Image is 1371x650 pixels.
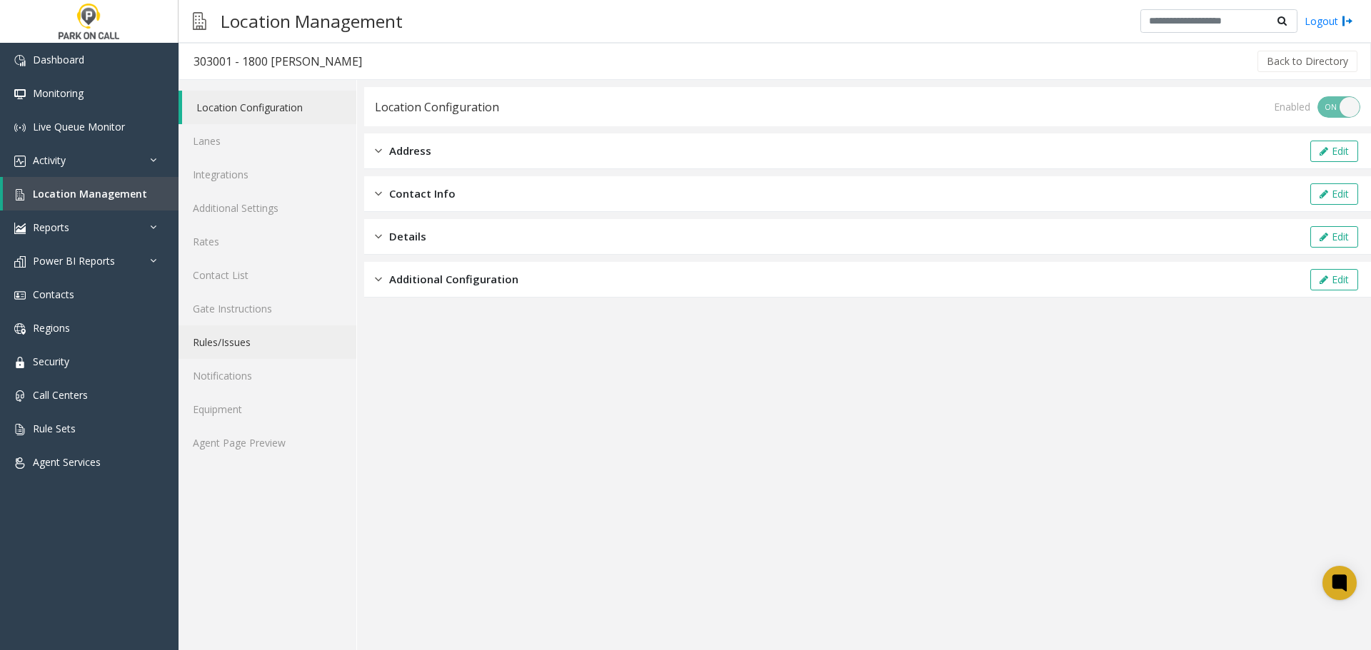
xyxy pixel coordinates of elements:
[389,143,431,159] span: Address
[14,122,26,133] img: 'icon'
[33,86,84,100] span: Monitoring
[14,156,26,167] img: 'icon'
[33,153,66,167] span: Activity
[179,426,356,459] a: Agent Page Preview
[14,223,26,234] img: 'icon'
[389,271,518,288] span: Additional Configuration
[179,258,356,292] a: Contact List
[14,323,26,335] img: 'icon'
[1257,51,1357,72] button: Back to Directory
[33,455,101,469] span: Agent Services
[14,88,26,100] img: 'icon'
[214,4,410,39] h3: Location Management
[14,290,26,301] img: 'icon'
[33,187,147,200] span: Location Management
[179,392,356,426] a: Equipment
[14,256,26,268] img: 'icon'
[14,390,26,402] img: 'icon'
[14,357,26,368] img: 'icon'
[375,98,499,116] div: Location Configuration
[14,457,26,469] img: 'icon'
[375,228,382,245] img: closed
[1342,14,1353,29] img: logout
[179,292,356,325] a: Gate Instructions
[33,254,115,268] span: Power BI Reports
[33,53,84,66] span: Dashboard
[33,388,88,402] span: Call Centers
[33,355,69,368] span: Security
[182,91,356,124] a: Location Configuration
[33,220,69,234] span: Reports
[1310,226,1358,248] button: Edit
[375,186,382,202] img: closed
[389,186,456,202] span: Contact Info
[14,55,26,66] img: 'icon'
[33,288,74,301] span: Contacts
[375,143,382,159] img: closed
[375,271,382,288] img: closed
[179,158,356,191] a: Integrations
[1310,183,1358,205] button: Edit
[194,52,362,71] div: 303001 - 1800 [PERSON_NAME]
[179,359,356,392] a: Notifications
[179,191,356,225] a: Additional Settings
[3,177,179,210] a: Location Management
[1305,14,1353,29] a: Logout
[179,325,356,359] a: Rules/Issues
[1310,141,1358,162] button: Edit
[1274,99,1310,114] div: Enabled
[389,228,426,245] span: Details
[33,321,70,335] span: Regions
[179,225,356,258] a: Rates
[193,4,206,39] img: pageIcon
[14,424,26,435] img: 'icon'
[14,189,26,200] img: 'icon'
[33,120,125,133] span: Live Queue Monitor
[179,124,356,158] a: Lanes
[1310,269,1358,290] button: Edit
[33,422,76,435] span: Rule Sets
